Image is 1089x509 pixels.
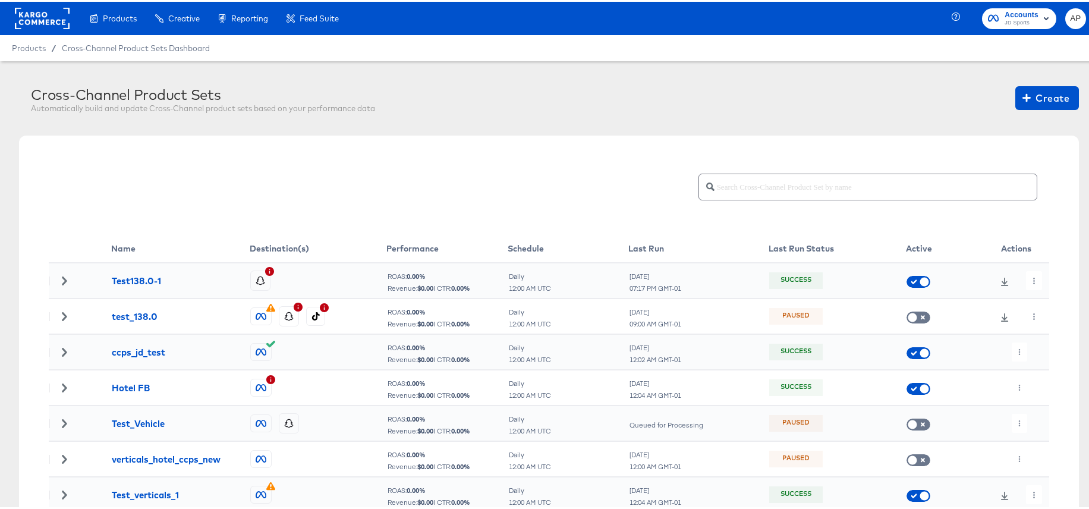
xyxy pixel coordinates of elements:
[407,377,426,386] b: 0.00 %
[508,389,552,398] div: 12:00 AM UTC
[508,271,552,279] div: Daily
[629,461,682,469] div: 12:00 AM GMT-01
[508,342,552,350] div: Daily
[407,306,426,315] b: 0.00 %
[387,354,506,362] div: Revenue: | CTR:
[451,425,470,433] b: 0.00 %
[508,497,552,505] div: 12:00 AM UTC
[451,496,470,505] b: 0.00 %
[386,233,507,261] th: Performance
[387,342,506,350] div: ROAS:
[112,309,158,321] div: test_138.0
[417,389,433,398] b: $ 0.00
[46,42,62,51] span: /
[387,282,506,291] div: Revenue: | CTR:
[387,425,506,433] div: Revenue: | CTR:
[387,413,506,422] div: ROAS:
[508,282,552,291] div: 12:00 AM UTC
[451,282,470,291] b: 0.00 %
[250,233,387,261] th: Destination(s)
[1025,88,1069,105] span: Create
[629,354,682,362] div: 12:02 AM GMT-01
[782,452,810,463] div: Paused
[49,417,79,426] div: Toggle Row Expanded
[112,344,165,357] div: ccps_jd_test
[407,413,426,422] b: 0.00 %
[508,354,552,362] div: 12:00 AM UTC
[300,12,339,21] span: Feed Suite
[508,461,552,469] div: 12:00 AM UTC
[103,12,137,21] span: Products
[49,489,79,497] div: Toggle Row Expanded
[112,416,165,428] div: Test_Vehicle
[629,378,682,386] div: [DATE]
[168,12,200,21] span: Creative
[451,318,470,326] b: 0.00 %
[780,381,811,391] div: Success
[780,274,811,284] div: Success
[62,42,210,51] a: Cross-Channel Product Sets Dashboard
[407,270,426,279] b: 0.00 %
[111,233,249,261] th: Name
[387,449,506,457] div: ROAS:
[417,425,433,433] b: $ 0.00
[417,460,433,469] b: $ 0.00
[508,378,552,386] div: Daily
[451,460,470,469] b: 0.00 %
[31,84,375,101] div: Cross-Channel Product Sets
[49,382,79,390] div: Toggle Row Expanded
[417,318,433,326] b: $ 0.00
[629,282,682,291] div: 07:17 PM GMT-01
[49,275,79,283] div: Toggle Row Expanded
[508,306,552,315] div: Daily
[112,273,161,285] div: Test138.0-1
[387,497,506,505] div: Revenue: | CTR:
[1015,84,1079,108] button: Create
[782,309,810,320] div: Paused
[508,233,628,261] th: Schedule
[629,271,682,279] div: [DATE]
[629,306,682,315] div: [DATE]
[508,449,552,457] div: Daily
[1005,17,1038,26] span: JD Sports
[451,353,470,362] b: 0.00 %
[629,497,682,505] div: 12:04 AM GMT-01
[508,413,552,422] div: Daily
[387,485,506,493] div: ROAS:
[508,485,552,493] div: Daily
[49,453,79,461] div: Toggle Row Expanded
[906,233,983,261] th: Active
[769,233,906,261] th: Last Run Status
[407,341,426,350] b: 0.00 %
[407,484,426,493] b: 0.00 %
[715,168,1037,193] input: Search Cross-Channel Product Set by name
[31,101,375,112] div: Automatically build and update Cross-Channel product sets based on your performance data
[387,318,506,326] div: Revenue: | CTR:
[407,448,426,457] b: 0.00 %
[112,380,150,392] div: Hotel FB
[387,378,506,386] div: ROAS:
[1065,7,1086,27] button: AP
[417,282,433,291] b: $ 0.00
[508,318,552,326] div: 12:00 AM UTC
[629,389,682,398] div: 12:04 AM GMT-01
[629,485,682,493] div: [DATE]
[629,449,682,457] div: [DATE]
[451,389,470,398] b: 0.00 %
[417,353,433,362] b: $ 0.00
[1070,10,1081,24] span: AP
[12,42,46,51] span: Products
[1005,7,1038,20] span: Accounts
[780,345,811,356] div: Success
[508,425,552,433] div: 12:00 AM UTC
[387,271,506,279] div: ROAS:
[629,318,682,326] div: 09:00 AM GMT-01
[782,416,810,427] div: Paused
[387,389,506,398] div: Revenue: | CTR:
[387,461,506,469] div: Revenue: | CTR:
[982,7,1056,27] button: AccountsJD Sports
[628,233,769,261] th: Last Run
[49,310,79,319] div: Toggle Row Expanded
[49,346,79,354] div: Toggle Row Expanded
